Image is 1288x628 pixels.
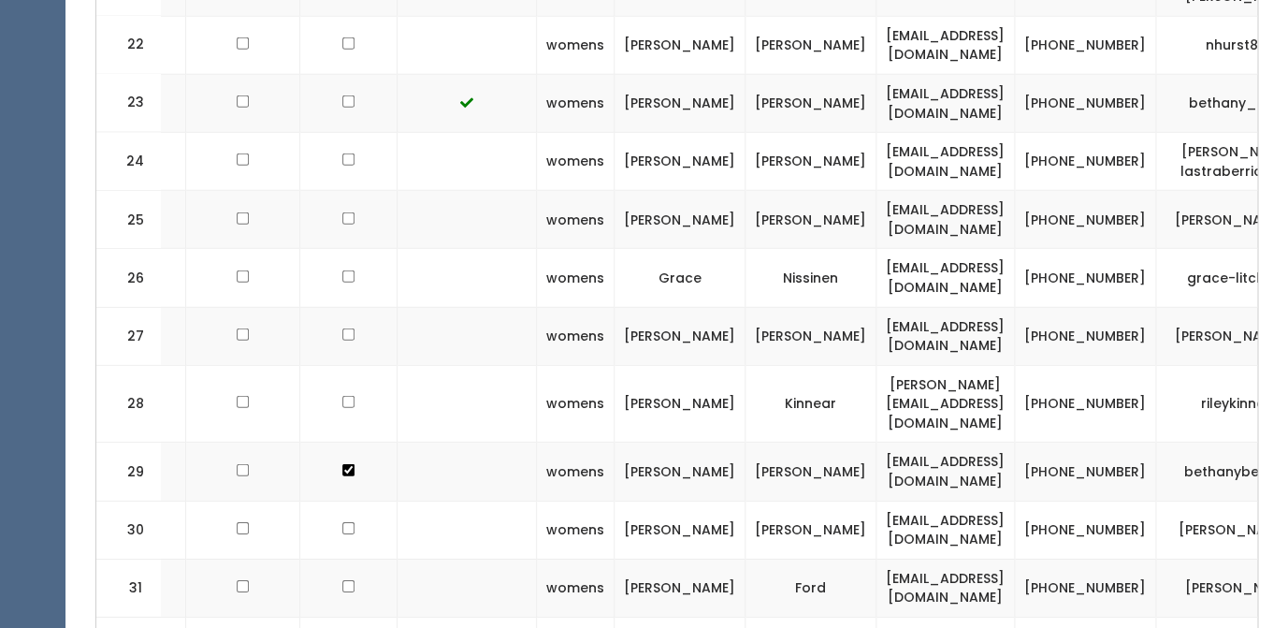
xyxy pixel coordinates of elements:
[537,443,615,501] td: womens
[96,16,162,74] td: 22
[96,191,162,249] td: 25
[1015,133,1156,191] td: [PHONE_NUMBER]
[615,74,745,132] td: [PERSON_NAME]
[615,501,745,559] td: [PERSON_NAME]
[615,443,745,501] td: [PERSON_NAME]
[537,559,615,617] td: womens
[537,501,615,559] td: womens
[876,559,1015,617] td: [EMAIL_ADDRESS][DOMAIN_NAME]
[1015,443,1156,501] td: [PHONE_NUMBER]
[96,443,162,501] td: 29
[745,559,876,617] td: Ford
[537,191,615,249] td: womens
[745,133,876,191] td: [PERSON_NAME]
[537,133,615,191] td: womens
[1015,249,1156,307] td: [PHONE_NUMBER]
[96,365,162,443] td: 28
[745,365,876,443] td: Kinnear
[1015,307,1156,365] td: [PHONE_NUMBER]
[876,191,1015,249] td: [EMAIL_ADDRESS][DOMAIN_NAME]
[745,501,876,559] td: [PERSON_NAME]
[745,249,876,307] td: Nissinen
[96,307,162,365] td: 27
[615,559,745,617] td: [PERSON_NAME]
[615,133,745,191] td: [PERSON_NAME]
[537,74,615,132] td: womens
[876,307,1015,365] td: [EMAIL_ADDRESS][DOMAIN_NAME]
[615,307,745,365] td: [PERSON_NAME]
[745,191,876,249] td: [PERSON_NAME]
[876,501,1015,559] td: [EMAIL_ADDRESS][DOMAIN_NAME]
[745,16,876,74] td: [PERSON_NAME]
[96,501,162,559] td: 30
[96,249,162,307] td: 26
[1015,559,1156,617] td: [PHONE_NUMBER]
[1015,74,1156,132] td: [PHONE_NUMBER]
[96,559,162,617] td: 31
[876,133,1015,191] td: [EMAIL_ADDRESS][DOMAIN_NAME]
[876,16,1015,74] td: [EMAIL_ADDRESS][DOMAIN_NAME]
[96,133,162,191] td: 24
[1015,365,1156,443] td: [PHONE_NUMBER]
[615,249,745,307] td: Grace
[876,74,1015,132] td: [EMAIL_ADDRESS][DOMAIN_NAME]
[876,249,1015,307] td: [EMAIL_ADDRESS][DOMAIN_NAME]
[96,74,162,132] td: 23
[537,307,615,365] td: womens
[876,443,1015,501] td: [EMAIL_ADDRESS][DOMAIN_NAME]
[745,443,876,501] td: [PERSON_NAME]
[745,307,876,365] td: [PERSON_NAME]
[1015,501,1156,559] td: [PHONE_NUMBER]
[615,16,745,74] td: [PERSON_NAME]
[537,365,615,443] td: womens
[745,74,876,132] td: [PERSON_NAME]
[615,191,745,249] td: [PERSON_NAME]
[1015,191,1156,249] td: [PHONE_NUMBER]
[537,249,615,307] td: womens
[1015,16,1156,74] td: [PHONE_NUMBER]
[876,365,1015,443] td: [PERSON_NAME][EMAIL_ADDRESS][DOMAIN_NAME]
[537,16,615,74] td: womens
[615,365,745,443] td: [PERSON_NAME]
